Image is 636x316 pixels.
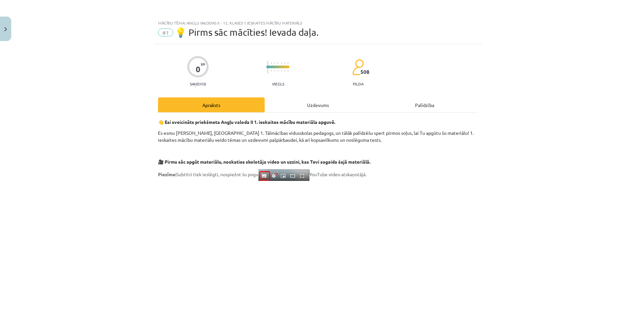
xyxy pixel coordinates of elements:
p: Viegls [272,81,284,86]
span: 508 [360,69,369,75]
img: students-c634bb4e5e11cddfef0936a35e636f08e4e9abd3cc4e673bd6f9a4125e45ecb1.svg [352,59,364,76]
p: pilda [353,81,363,86]
img: icon-short-line-57e1e144782c952c97e751825c79c345078a6d821885a25fce030b3d8c18986b.svg [284,70,285,72]
img: icon-short-line-57e1e144782c952c97e751825c79c345078a6d821885a25fce030b3d8c18986b.svg [281,70,282,72]
img: icon-short-line-57e1e144782c952c97e751825c79c345078a6d821885a25fce030b3d8c18986b.svg [274,70,275,72]
img: icon-short-line-57e1e144782c952c97e751825c79c345078a6d821885a25fce030b3d8c18986b.svg [271,62,272,64]
div: 0 [196,65,200,74]
span: XP [201,62,205,66]
span: Subtitri tiek ieslēgti, nospiežot šo pogu YouTube video atskaņotājā. [158,171,366,177]
img: icon-short-line-57e1e144782c952c97e751825c79c345078a6d821885a25fce030b3d8c18986b.svg [274,62,275,64]
strong: 👋 Esi sveicināts priekšmeta Angļu valoda II 1. ieskaites mācību materiāla apguvē. [158,119,335,125]
span: #1 [158,28,173,36]
img: icon-close-lesson-0947bae3869378f0d4975bcd49f059093ad1ed9edebbc8119c70593378902aed.svg [4,27,7,31]
img: icon-short-line-57e1e144782c952c97e751825c79c345078a6d821885a25fce030b3d8c18986b.svg [284,62,285,64]
div: Mācību tēma: Angļu valodas ii - 12. klases 1.ieskaites mācību materiāls [158,21,478,25]
strong: Piezīme: [158,171,176,177]
div: Palīdzība [371,97,478,112]
p: Es esmu [PERSON_NAME], [GEOGRAPHIC_DATA] 1. Tālmācības vidusskolas pedagogs, un tālāk palīdzēšu s... [158,130,478,143]
img: icon-short-line-57e1e144782c952c97e751825c79c345078a6d821885a25fce030b3d8c18986b.svg [281,62,282,64]
span: 💡 Pirms sāc mācīties! Ievada daļa. [175,27,319,38]
strong: 🎥 Pirms sāc apgūt materiālu, noskaties skolotāja video un uzzini, kas Tevi sagaida šajā materiālā. [158,159,370,165]
div: Apraksts [158,97,265,112]
img: icon-short-line-57e1e144782c952c97e751825c79c345078a6d821885a25fce030b3d8c18986b.svg [271,70,272,72]
p: Saņemsi [187,81,209,86]
div: Uzdevums [265,97,371,112]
